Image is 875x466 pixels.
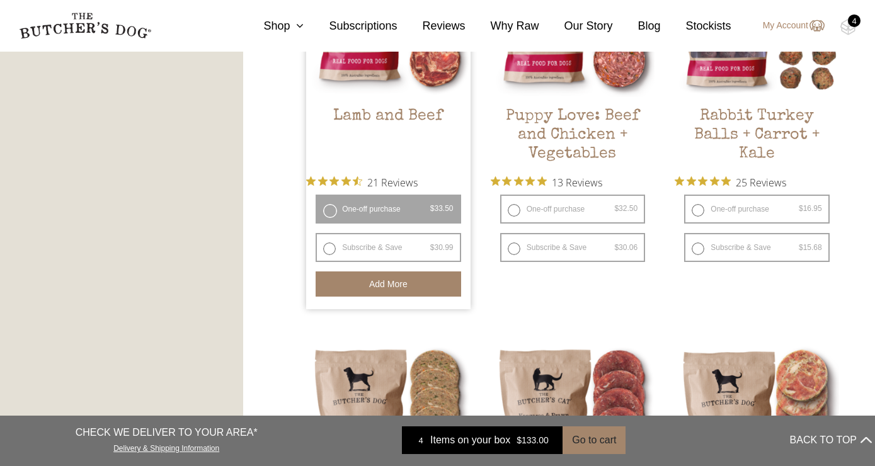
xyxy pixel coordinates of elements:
[799,243,803,252] span: $
[316,195,460,224] label: One-off purchase
[517,435,549,445] bdi: 133.00
[614,243,619,252] span: $
[840,19,856,35] img: TBD_Cart-Empty.png
[539,18,613,35] a: Our Story
[430,243,435,252] span: $
[675,107,838,166] h2: Rabbit Turkey Balls + Carrot + Kale
[684,195,829,224] label: One-off purchase
[491,107,655,166] h2: Puppy Love: Beef and Chicken + Vegetables
[367,173,418,191] span: 21 Reviews
[397,18,465,35] a: Reviews
[750,18,825,33] a: My Account
[76,425,258,440] p: CHECK WE DELIVER TO YOUR AREA*
[491,173,602,191] button: Rated 5 out of 5 stars from 13 reviews. Jump to reviews.
[304,18,397,35] a: Subscriptions
[613,18,661,35] a: Blog
[614,243,638,252] bdi: 30.06
[430,204,454,213] bdi: 33.50
[799,204,803,213] span: $
[848,14,861,27] div: 4
[790,425,872,455] button: BACK TO TOP
[661,18,731,35] a: Stockists
[430,433,510,448] span: Items on your box
[517,435,522,445] span: $
[306,107,470,166] h2: Lamb and Beef
[466,18,539,35] a: Why Raw
[500,233,645,262] label: Subscribe & Save
[238,18,304,35] a: Shop
[552,173,602,191] span: 13 Reviews
[113,441,219,453] a: Delivery & Shipping Information
[614,204,638,213] bdi: 32.50
[799,243,822,252] bdi: 15.68
[736,173,786,191] span: 25 Reviews
[411,434,430,446] div: 4
[316,271,460,297] button: Add more
[799,204,822,213] bdi: 16.95
[675,173,786,191] button: Rated 5 out of 5 stars from 25 reviews. Jump to reviews.
[500,195,645,224] label: One-off purchase
[614,204,619,213] span: $
[316,233,460,262] label: Subscribe & Save
[430,204,435,213] span: $
[402,426,563,454] a: 4 Items on your box $133.00
[430,243,454,252] bdi: 30.99
[563,426,626,454] button: Go to cart
[306,173,418,191] button: Rated 4.6 out of 5 stars from 21 reviews. Jump to reviews.
[684,233,829,262] label: Subscribe & Save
